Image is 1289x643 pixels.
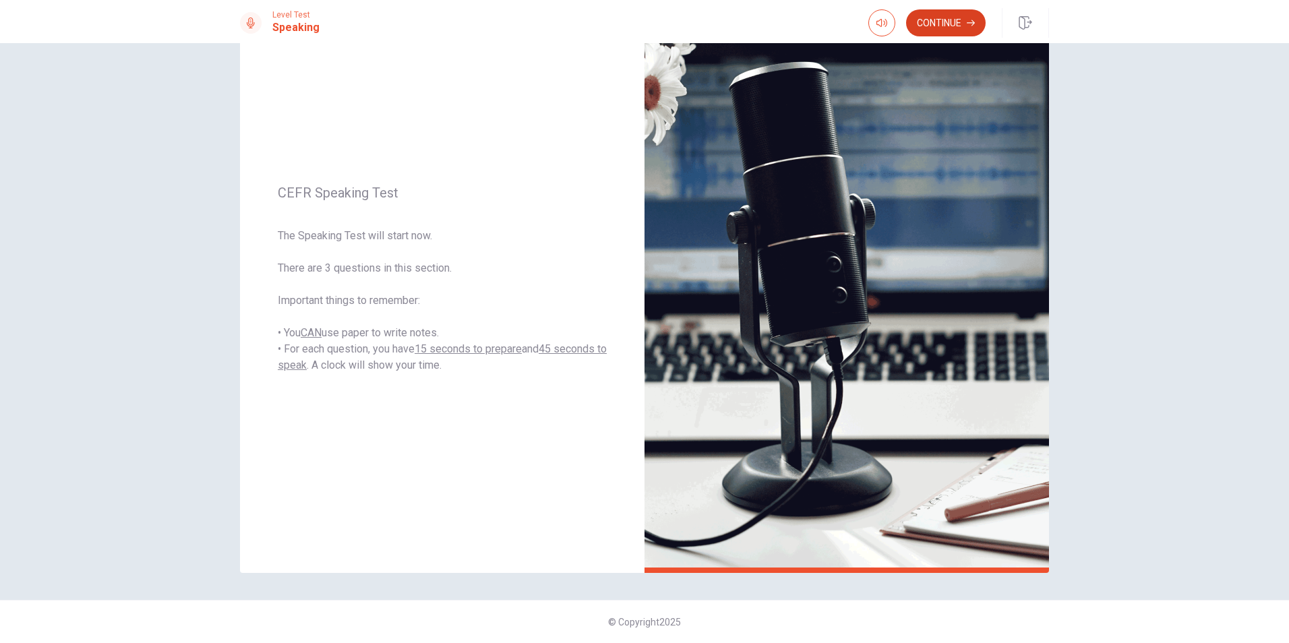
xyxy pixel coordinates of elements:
u: 15 seconds to prepare [415,342,522,355]
button: Continue [906,9,986,36]
span: Level Test [272,10,320,20]
span: © Copyright 2025 [608,617,681,627]
h1: Speaking [272,20,320,36]
span: CEFR Speaking Test [278,185,607,201]
span: The Speaking Test will start now. There are 3 questions in this section. Important things to reme... [278,228,607,373]
u: CAN [301,326,322,339]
